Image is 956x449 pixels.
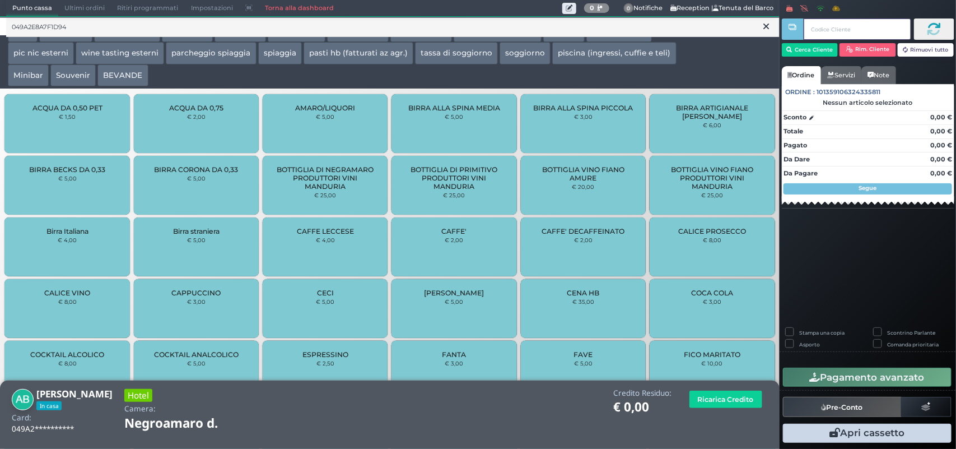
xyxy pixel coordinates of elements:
span: BOTTIGLIA VINO FIANO AMURE [530,165,637,182]
small: € 20,00 [572,183,595,190]
button: Pagamento avanzato [783,368,952,387]
button: spiaggia [258,42,302,64]
label: Stampa una copia [799,329,845,336]
label: Comanda prioritaria [888,341,939,348]
a: Note [861,66,896,84]
button: pic nic esterni [8,42,74,64]
small: € 35,00 [572,298,594,305]
span: BOTTIGLIA DI PRIMITIVO PRODUTTORI VINI MANDURIA [401,165,507,191]
small: € 5,00 [316,113,334,120]
button: pasti hb (fatturati az agr.) [304,42,413,64]
strong: Da Dare [784,155,810,163]
span: BIRRA BECKS DA 0,33 [29,165,105,174]
button: Apri cassetto [783,424,952,443]
strong: Pagato [784,141,807,149]
strong: 0,00 € [930,155,952,163]
strong: Da Pagare [784,169,818,177]
span: CAFFE' [442,227,467,235]
small: € 8,00 [58,298,77,305]
span: BIRRA ALLA SPINA PICCOLA [534,104,633,112]
strong: 0,00 € [930,113,952,121]
small: € 5,00 [187,175,206,182]
small: € 3,00 [187,298,206,305]
small: € 2,00 [445,237,464,243]
h4: Camera: [124,405,156,413]
strong: Segue [859,184,877,192]
label: Scontrino Parlante [888,329,936,336]
span: In casa [36,401,62,410]
button: Rim. Cliente [840,43,896,57]
div: Nessun articolo selezionato [782,99,954,107]
span: ACQUA DA 0,75 [169,104,223,112]
button: soggiorno [500,42,551,64]
button: Souvenir [50,64,96,87]
small: € 10,00 [702,360,723,367]
strong: 0,00 € [930,127,952,135]
strong: Totale [784,127,803,135]
small: € 25,00 [314,192,336,198]
strong: Sconto [784,113,806,122]
span: COCKTAIL ALCOLICO [30,350,104,359]
label: Asporto [799,341,820,348]
span: COCKTAIL ANALCOLICO [154,350,239,359]
input: Ricerca articolo [6,18,780,38]
h3: Hotel [124,389,152,402]
small: € 3,00 [703,298,721,305]
small: € 25,00 [701,192,723,198]
small: € 25,00 [444,192,465,198]
b: [PERSON_NAME] [36,387,113,400]
small: € 5,00 [316,298,334,305]
small: € 8,00 [58,360,77,367]
span: ESPRESSINO [302,350,348,359]
small: € 2,00 [574,237,593,243]
span: BIRRA CORONA DA 0,33 [154,165,238,174]
button: Rimuovi tutto [898,43,954,57]
span: CAFFE LECCESE [297,227,354,235]
small: € 5,00 [187,237,206,243]
span: FICO MARITATO [684,350,740,359]
span: Ultimi ordini [58,1,111,16]
span: 0 [624,3,634,13]
strong: 0,00 € [930,169,952,177]
span: CAPPUCCINO [171,289,221,297]
span: CALICE PROSECCO [678,227,746,235]
button: parcheggio spiaggia [166,42,256,64]
span: [PERSON_NAME] [425,289,484,297]
img: Anne Bergsma [12,389,34,411]
button: BEVANDE [97,64,148,87]
span: Birra straniera [173,227,220,235]
small: € 8,00 [703,237,721,243]
small: € 3,00 [574,113,593,120]
a: Torna alla dashboard [259,1,340,16]
button: Minibar [8,64,49,87]
h1: € 0,00 [613,400,671,414]
span: BOTTIGLIA VINO FIANO PRODUTTORI VINI MANDURIA [659,165,766,191]
span: Impostazioni [185,1,239,16]
h4: Card: [12,414,31,422]
button: wine tasting esterni [76,42,164,64]
span: CENA HB [567,289,600,297]
span: BIRRA ARTIGIANALE [PERSON_NAME] [659,104,766,121]
small: € 2,00 [187,113,206,120]
a: Servizi [821,66,861,84]
span: 101359106324335811 [817,87,881,97]
span: BIRRA ALLA SPINA MEDIA [408,104,500,112]
span: ACQUA DA 0,50 PET [32,104,102,112]
h4: Credito Residuo: [613,389,671,397]
small: € 4,00 [316,237,335,243]
small: € 6,00 [703,122,721,128]
span: FAVE [574,350,593,359]
span: CALICE VINO [44,289,90,297]
span: Punto cassa [6,1,58,16]
button: Ricarica Credito [689,391,762,408]
small: € 5,00 [187,360,206,367]
button: piscina (ingressi, cuffie e teli) [552,42,676,64]
span: BOTTIGLIA DI NEGRAMARO PRODUTTORI VINI MANDURIA [272,165,379,191]
small: € 5,00 [445,113,464,120]
b: 0 [590,4,594,12]
small: € 4,00 [58,237,77,243]
span: CAFFE' DECAFFEINATO [542,227,625,235]
small: € 3,00 [445,360,464,367]
small: € 5,00 [58,175,77,182]
button: Pre-Conto [783,397,902,417]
